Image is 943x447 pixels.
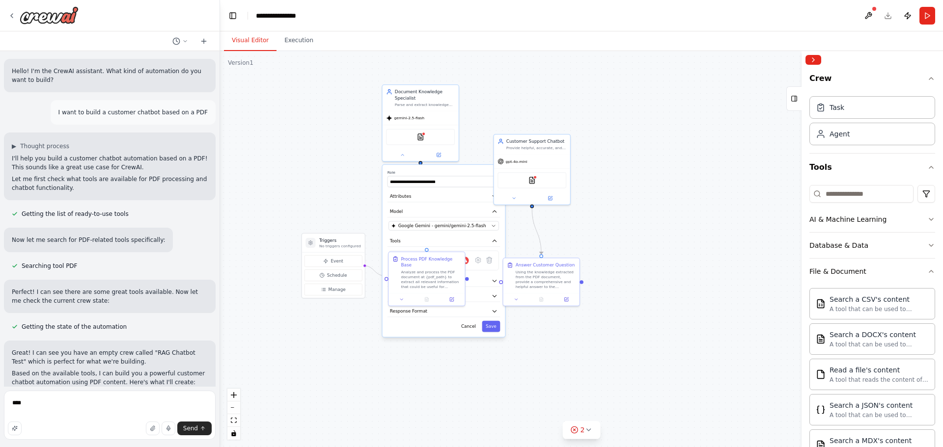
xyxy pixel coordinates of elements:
button: Save [482,321,500,332]
button: Delete tool [484,255,495,266]
div: Version 1 [228,59,253,67]
g: Edge from dcb41f7d-2428-4726-b644-292cf6968071 to a6804d1c-482d-47ea-b872-8e595153673e [529,208,545,254]
div: Document Knowledge Specialist [395,89,455,101]
button: Send [177,421,212,435]
button: Visual Editor [224,30,277,51]
button: Switch to previous chat [168,35,192,47]
span: Thought process [20,142,69,150]
span: Tools [390,238,401,244]
p: Perfect! I can see there are some great tools available. Now let me check the current crew state: [12,288,208,305]
div: A tool that reads the content of a file. To use this tool, provide a 'file_path' parameter with t... [830,376,929,384]
button: Response Format [388,306,500,317]
button: Schedule [305,269,362,281]
nav: breadcrumb [256,11,296,21]
label: Role [388,170,500,175]
span: 2 [581,425,585,435]
img: Csvsearchtool [816,299,826,309]
div: Using the knowledge extracted from the PDF document, provide a comprehensive and helpful answer t... [516,269,576,289]
button: Hide left sidebar [226,9,240,23]
button: ▶Thought process [12,142,69,150]
p: I want to build a customer chatbot based on a PDF [58,108,208,117]
button: Toggle Sidebar [798,51,805,447]
span: Google Gemini - gemini/gemini-2.5-flash [398,223,486,229]
button: toggle interactivity [227,427,240,440]
button: Collapse right sidebar [805,55,821,65]
button: zoom in [227,389,240,401]
img: Filereadtool [816,369,826,379]
p: Now let me search for PDF-related tools specifically: [12,236,165,244]
span: Getting the state of the automation [22,323,127,331]
div: Read a file's content [830,365,929,375]
button: Google Gemini - gemini/gemini-2.5-flash [388,221,499,231]
div: Task [830,103,844,112]
span: ▶ [12,142,16,150]
button: Start a new chat [196,35,212,47]
p: No triggers configured [319,243,361,248]
div: A tool that can be used to semantic search a query from a JSON's content. [830,411,929,419]
p: Hello! I'm the CrewAI assistant. What kind of automation do you want to build? [12,67,208,84]
button: 2 [563,421,601,439]
div: Analyze and process the PDF document at {pdf_path} to extract all relevant information that could... [401,269,461,289]
div: Answer Customer QuestionUsing the knowledge extracted from the PDF document, provide a comprehens... [502,258,580,306]
p: Great! I can see you have an empty crew called "RAG Chatbot Test" which is perfect for what we're... [12,348,208,366]
span: Manage [329,287,346,293]
button: Upload files [146,421,160,435]
span: Model [390,209,403,215]
span: Searching tool PDF [22,262,78,270]
button: Database & Data [809,233,935,258]
div: Answer Customer Question [516,262,575,268]
div: Provide helpful, accurate, and friendly customer support by answering questions about {company_na... [506,146,566,151]
span: gemini-2.5-flash [394,116,424,121]
span: Attributes [390,193,412,200]
div: Database & Data [809,240,868,250]
h3: Triggers [319,237,361,243]
button: File & Document [809,259,935,284]
div: TriggersNo triggers configuredEventScheduleManage [301,233,365,299]
button: Manage [305,284,362,295]
div: Customer Support Chatbot [506,138,566,145]
div: Agent [830,129,850,139]
button: Tools [388,236,500,247]
span: Event [331,258,343,264]
span: Response Format [390,308,427,315]
div: AI & Machine Learning [809,214,887,224]
div: Search a MDX's content [830,436,929,446]
button: Click to speak your automation idea [162,421,175,435]
span: Schedule [327,272,347,279]
div: Search a JSON's content [830,400,929,410]
p: Let me first check what tools are available for PDF processing and chatbot functionality. [12,175,208,192]
button: Cancel [457,321,479,332]
button: Improve this prompt [8,421,22,435]
button: Event [305,255,362,267]
button: Attributes [388,191,500,202]
button: AI & Machine Learning [809,207,935,232]
button: Tools [809,154,935,181]
button: fit view [227,414,240,427]
button: Crew [809,69,935,92]
div: Parse and extract knowledge from the provided PDF document ({pdf_path}) to create a comprehensive... [395,103,455,107]
div: File & Document [809,266,866,276]
img: Jsonsearchtool [816,405,826,415]
span: gpt-4o-mini [506,159,527,164]
div: A tool that can be used to semantic search a query from a DOCX's content. [830,341,929,348]
button: Open in side panel [441,296,462,303]
button: Open in side panel [532,194,567,202]
button: Configure tool [472,255,484,266]
div: Customer Support ChatbotProvide helpful, accurate, and friendly customer support by answering que... [493,134,571,205]
img: PDFSearchTool [417,133,424,141]
div: Search a DOCX's content [830,330,929,340]
button: zoom out [227,401,240,414]
button: Execution [277,30,321,51]
img: Docxsearchtool [816,334,826,344]
img: Logo [20,6,79,24]
button: No output available [414,296,440,303]
button: Open in side panel [555,296,577,303]
g: Edge from triggers to 93fc9ca4-07fd-4bab-8fb1-01cac23038b1 [364,263,385,279]
span: Send [183,424,198,432]
div: Process PDF Knowledge BaseAnalyze and process the PDF document at {pdf_path} to extract all relev... [388,251,466,306]
div: Document Knowledge SpecialistParse and extract knowledge from the provided PDF document ({pdf_pat... [382,84,459,162]
p: Based on the available tools, I can build you a powerful customer chatbot automation using PDF co... [12,369,208,387]
span: Getting the list of ready-to-use tools [22,210,129,218]
button: No output available [528,296,554,303]
div: Search a CSV's content [830,294,929,304]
